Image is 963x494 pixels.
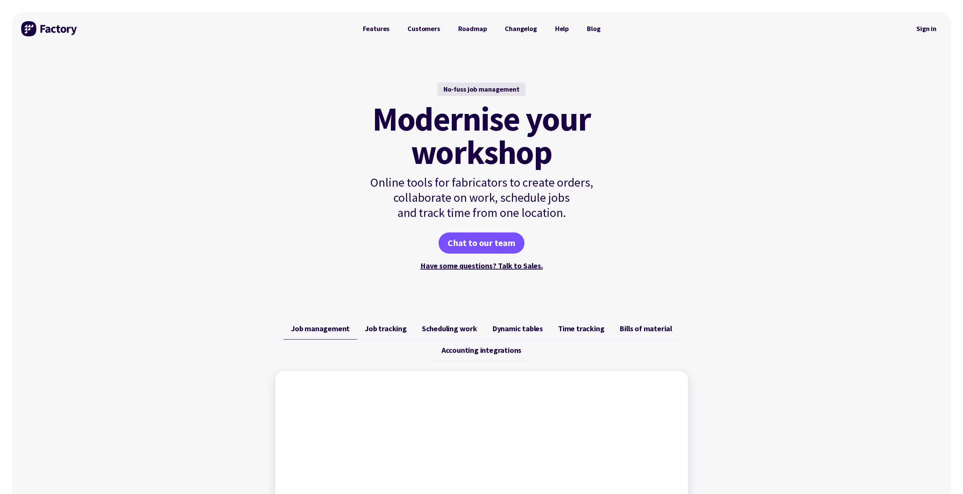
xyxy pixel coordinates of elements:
span: Job tracking [365,324,407,333]
nav: Primary Navigation [354,21,610,36]
a: Blog [578,21,609,36]
a: Changelog [496,21,546,36]
img: Factory [21,21,78,36]
span: Dynamic tables [492,324,543,333]
p: Online tools for fabricators to create orders, collaborate on work, schedule jobs and track time ... [354,175,610,220]
a: Have some questions? Talk to Sales. [420,261,543,270]
a: Roadmap [449,21,496,36]
div: No-fuss job management [437,83,526,96]
nav: Secondary Navigation [911,20,942,37]
span: Bills of material [619,324,672,333]
a: Features [354,21,399,36]
mark: Modernise your workshop [372,102,591,169]
a: Customers [398,21,449,36]
span: Job management [291,324,350,333]
a: Chat to our team [439,232,524,254]
span: Time tracking [558,324,604,333]
span: Scheduling work [422,324,477,333]
a: Sign in [911,20,942,37]
a: Help [546,21,578,36]
span: Accounting integrations [442,346,521,355]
